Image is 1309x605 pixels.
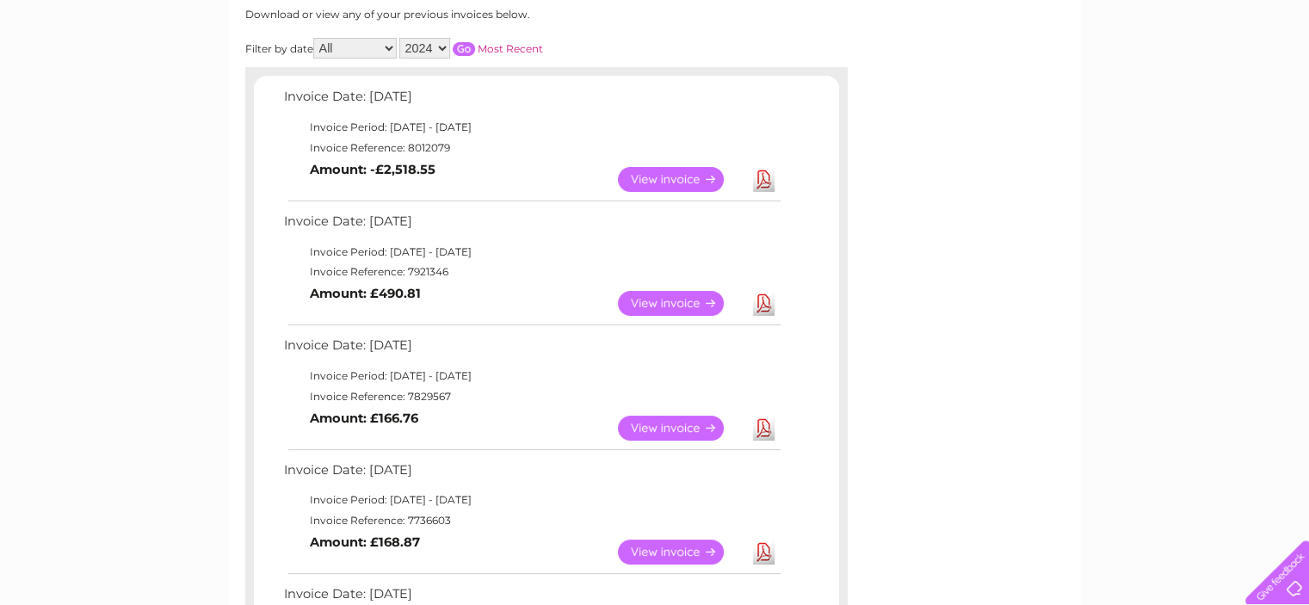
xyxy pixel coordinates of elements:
[1006,73,1039,86] a: Water
[1159,73,1184,86] a: Blog
[478,42,543,55] a: Most Recent
[280,366,783,386] td: Invoice Period: [DATE] - [DATE]
[310,162,435,177] b: Amount: -£2,518.55
[985,9,1103,30] a: 0333 014 3131
[46,45,133,97] img: logo.png
[280,490,783,510] td: Invoice Period: [DATE] - [DATE]
[280,242,783,262] td: Invoice Period: [DATE] - [DATE]
[1195,73,1237,86] a: Contact
[280,334,783,366] td: Invoice Date: [DATE]
[753,540,775,565] a: Download
[280,138,783,158] td: Invoice Reference: 8012079
[753,291,775,316] a: Download
[280,262,783,282] td: Invoice Reference: 7921346
[280,117,783,138] td: Invoice Period: [DATE] - [DATE]
[280,85,783,117] td: Invoice Date: [DATE]
[618,291,744,316] a: View
[1049,73,1087,86] a: Energy
[310,534,420,550] b: Amount: £168.87
[618,540,744,565] a: View
[618,167,744,192] a: View
[310,286,421,301] b: Amount: £490.81
[618,416,744,441] a: View
[280,210,783,242] td: Invoice Date: [DATE]
[280,510,783,531] td: Invoice Reference: 7736603
[245,38,697,59] div: Filter by date
[245,9,697,21] div: Download or view any of your previous invoices below.
[1097,73,1149,86] a: Telecoms
[1252,73,1293,86] a: Log out
[280,459,783,491] td: Invoice Date: [DATE]
[249,9,1062,83] div: Clear Business is a trading name of Verastar Limited (registered in [GEOGRAPHIC_DATA] No. 3667643...
[310,411,418,426] b: Amount: £166.76
[753,416,775,441] a: Download
[753,167,775,192] a: Download
[280,386,783,407] td: Invoice Reference: 7829567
